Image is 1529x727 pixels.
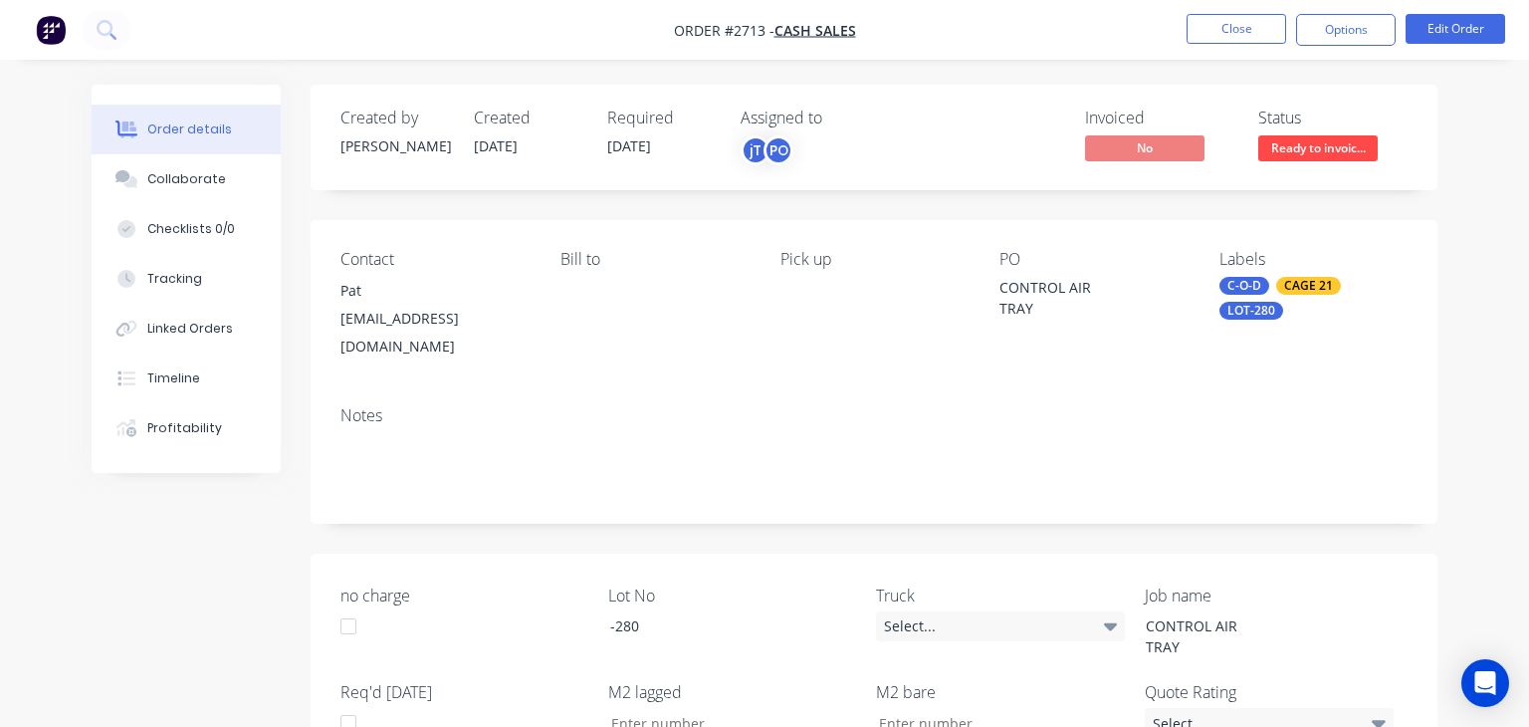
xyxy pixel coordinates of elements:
[340,277,529,305] div: Pat
[340,406,1408,425] div: Notes
[876,680,1125,704] label: M2 bare
[1258,135,1378,165] button: Ready to invoic...
[607,109,717,127] div: Required
[147,121,232,138] div: Order details
[741,135,793,165] button: jTPO
[1130,611,1379,661] div: CONTROL AIR TRAY
[147,220,235,238] div: Checklists 0/0
[876,584,1125,607] label: Truck
[764,135,793,165] div: PO
[1219,302,1283,320] div: LOT-280
[999,250,1188,269] div: PO
[147,270,202,288] div: Tracking
[674,21,774,40] span: Order #2713 -
[1145,680,1394,704] label: Quote Rating
[1085,135,1204,160] span: No
[92,204,281,254] button: Checklists 0/0
[774,21,856,40] a: Cash Sales
[474,109,583,127] div: Created
[876,611,1125,641] div: Select...
[147,369,200,387] div: Timeline
[92,154,281,204] button: Collaborate
[474,136,518,155] span: [DATE]
[92,354,281,403] button: Timeline
[340,135,450,156] div: [PERSON_NAME]
[92,254,281,304] button: Tracking
[780,250,969,269] div: Pick up
[92,403,281,453] button: Profitability
[1296,14,1396,46] button: Options
[36,15,66,45] img: Factory
[147,170,226,188] div: Collaborate
[741,135,770,165] div: jT
[147,419,222,437] div: Profitability
[92,105,281,154] button: Order details
[340,109,450,127] div: Created by
[594,611,843,640] div: -280
[1085,109,1234,127] div: Invoiced
[560,250,749,269] div: Bill to
[340,584,589,607] label: no charge
[1219,250,1408,269] div: Labels
[147,320,233,338] div: Linked Orders
[1258,109,1408,127] div: Status
[1145,584,1394,607] label: Job name
[1187,14,1286,44] button: Close
[340,250,529,269] div: Contact
[1406,14,1505,44] button: Edit Order
[607,136,651,155] span: [DATE]
[92,304,281,354] button: Linked Orders
[608,680,857,704] label: M2 lagged
[741,109,940,127] div: Assigned to
[340,680,589,704] label: Req'd [DATE]
[1276,277,1341,295] div: CAGE 21
[1258,135,1378,160] span: Ready to invoic...
[1461,659,1509,707] div: Open Intercom Messenger
[340,305,529,361] div: [EMAIL_ADDRESS][DOMAIN_NAME]
[999,277,1188,319] div: CONTROL AIR TRAY
[340,277,529,361] div: Pat[EMAIL_ADDRESS][DOMAIN_NAME]
[1219,277,1269,295] div: C-O-D
[608,584,857,607] label: Lot No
